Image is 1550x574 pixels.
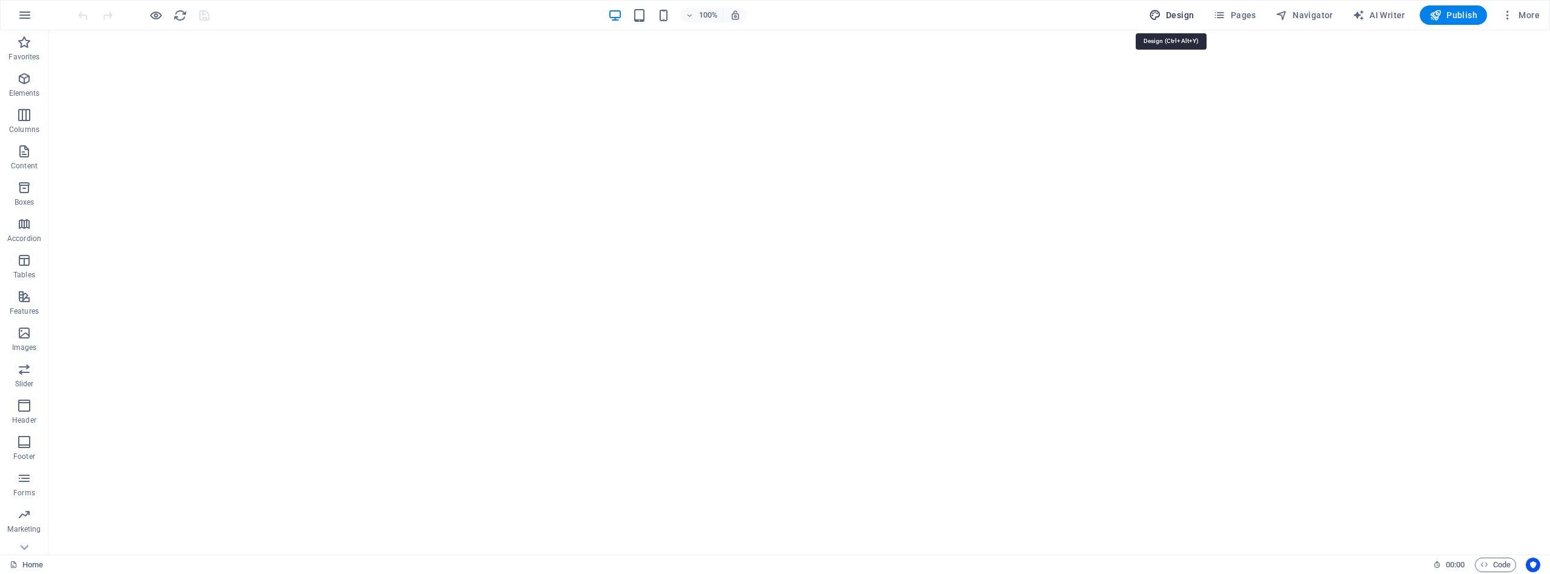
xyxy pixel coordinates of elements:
p: Boxes [15,197,35,207]
span: Code [1480,558,1511,572]
p: Features [10,306,39,316]
p: Marketing [7,524,41,534]
p: Elements [9,88,40,98]
i: On resize automatically adjust zoom level to fit chosen device. [730,10,741,21]
button: Design [1144,5,1199,25]
button: 100% [680,8,723,22]
i: Reload page [173,8,187,22]
p: Tables [13,270,35,280]
p: Images [12,343,37,352]
button: Publish [1420,5,1487,25]
button: Pages [1208,5,1260,25]
button: reload [173,8,187,22]
span: More [1502,9,1540,21]
span: Design [1149,9,1194,21]
a: Click to cancel selection. Double-click to open Pages [10,558,43,572]
p: Header [12,415,36,425]
h6: Session time [1433,558,1465,572]
p: Columns [9,125,39,134]
h6: 100% [698,8,718,22]
span: Publish [1429,9,1477,21]
p: Forms [13,488,35,498]
button: Code [1475,558,1516,572]
p: Accordion [7,234,41,243]
p: Content [11,161,38,171]
span: 00 00 [1446,558,1465,572]
p: Footer [13,452,35,461]
button: Usercentrics [1526,558,1540,572]
span: : [1454,560,1456,569]
span: Navigator [1276,9,1333,21]
span: Pages [1213,9,1256,21]
button: AI Writer [1348,5,1410,25]
span: AI Writer [1353,9,1405,21]
button: Navigator [1271,5,1338,25]
button: Click here to leave preview mode and continue editing [148,8,163,22]
button: More [1497,5,1545,25]
p: Favorites [8,52,39,62]
p: Slider [15,379,34,389]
